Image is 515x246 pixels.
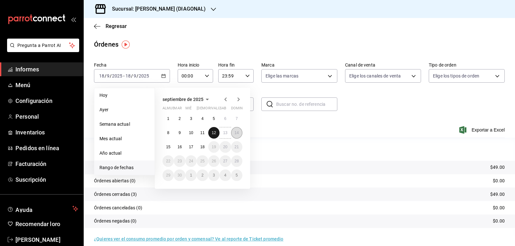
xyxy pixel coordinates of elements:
[7,39,79,52] button: Pregunta a Parrot AI
[236,173,238,178] abbr: 5 de octubre de 2025
[189,145,193,149] abbr: 17 de septiembre de 2025
[345,62,375,68] font: Canal de venta
[224,116,226,121] font: 6
[174,127,185,139] button: 9 de septiembre de 2025
[231,141,242,153] button: 21 de septiembre de 2025
[493,218,505,223] font: $0.00
[15,66,39,73] font: Informes
[201,116,204,121] abbr: 4 de septiembre de 2025
[208,141,220,153] button: 19 de septiembre de 2025
[200,131,204,135] font: 11
[166,159,170,163] abbr: 22 de septiembre de 2025
[15,206,33,213] font: Ayuda
[15,145,59,151] font: Pedidos en línea
[177,145,182,149] font: 16
[190,173,192,178] font: 1
[189,159,193,163] abbr: 24 de septiembre de 2025
[94,236,283,241] font: ¿Quieres ver el consumo promedio por orden y comensal? Ve al reporte de Ticket promedio
[112,73,123,78] input: ----
[99,93,108,98] font: Hoy
[220,106,226,113] abbr: sábado
[99,107,109,112] font: Ayer
[163,155,174,167] button: 22 de septiembre de 2025
[94,178,136,183] font: Órdenes abiertas (0)
[235,145,239,149] abbr: 21 de septiembre de 2025
[224,116,226,121] abbr: 6 de septiembre de 2025
[15,82,31,88] font: Menú
[174,141,185,153] button: 16 de septiembre de 2025
[223,159,227,163] font: 27
[208,106,226,110] font: rivalizar
[174,106,182,110] font: mar
[197,113,208,124] button: 4 de septiembre de 2025
[167,131,169,135] font: 8
[94,218,137,223] font: Órdenes negadas (0)
[131,73,133,78] font: /
[185,127,197,139] button: 10 de septiembre de 2025
[236,173,238,178] font: 5
[99,136,122,141] font: Mes actual
[189,131,193,135] font: 10
[493,178,505,183] font: $0.00
[200,145,204,149] abbr: 18 de septiembre de 2025
[185,106,192,110] font: mié
[190,116,192,121] abbr: 3 de septiembre de 2025
[349,73,401,78] font: Elige los canales de venta
[15,236,61,243] font: [PERSON_NAME]
[235,131,239,135] abbr: 14 de septiembre de 2025
[235,159,239,163] abbr: 28 de septiembre de 2025
[190,173,192,178] abbr: 1 de octubre de 2025
[106,23,127,29] font: Regresar
[220,155,231,167] button: 27 de septiembre de 2025
[5,47,79,53] a: Pregunta a Parrot AI
[177,173,182,178] abbr: 30 de septiembre de 2025
[167,116,169,121] abbr: 1 de septiembre de 2025
[261,62,275,68] font: Marca
[185,169,197,181] button: 1 de octubre de 2025
[15,160,46,167] font: Facturación
[125,73,131,78] input: --
[212,131,216,135] abbr: 12 de septiembre de 2025
[212,145,216,149] font: 19
[185,106,192,113] abbr: miércoles
[212,159,216,163] font: 26
[174,106,182,113] abbr: martes
[178,62,199,68] font: Hora inicio
[231,106,247,113] abbr: domingo
[224,173,226,178] font: 4
[177,173,182,178] font: 30
[231,127,242,139] button: 14 de septiembre de 2025
[208,155,220,167] button: 26 de septiembre de 2025
[163,96,211,103] button: septiembre de 2025
[15,97,52,104] font: Configuración
[163,106,182,110] font: almuerzo
[197,169,208,181] button: 2 de octubre de 2025
[136,73,138,78] font: /
[235,131,239,135] font: 14
[197,155,208,167] button: 25 de septiembre de 2025
[224,173,226,178] abbr: 4 de octubre de 2025
[220,169,231,181] button: 4 de octubre de 2025
[218,62,235,68] font: Hora fin
[177,159,182,163] font: 23
[167,116,169,121] font: 1
[236,116,238,121] abbr: 7 de septiembre de 2025
[490,165,505,170] font: $49.00
[166,173,170,178] abbr: 29 de septiembre de 2025
[231,106,247,110] font: dominio
[197,127,208,139] button: 11 de septiembre de 2025
[201,116,204,121] font: 4
[166,173,170,178] font: 29
[112,6,206,12] font: Sucursal: [PERSON_NAME] (DIAGONAL)
[94,23,127,29] button: Regresar
[179,131,181,135] abbr: 9 de septiembre de 2025
[220,127,231,139] button: 13 de septiembre de 2025
[208,106,226,113] abbr: viernes
[213,116,215,121] abbr: 5 de septiembre de 2025
[493,205,505,210] font: $0.00
[189,159,193,163] font: 24
[99,73,105,78] input: --
[71,17,76,22] button: abrir_cajón_menú
[223,159,227,163] abbr: 27 de septiembre de 2025
[179,116,181,121] abbr: 2 de septiembre de 2025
